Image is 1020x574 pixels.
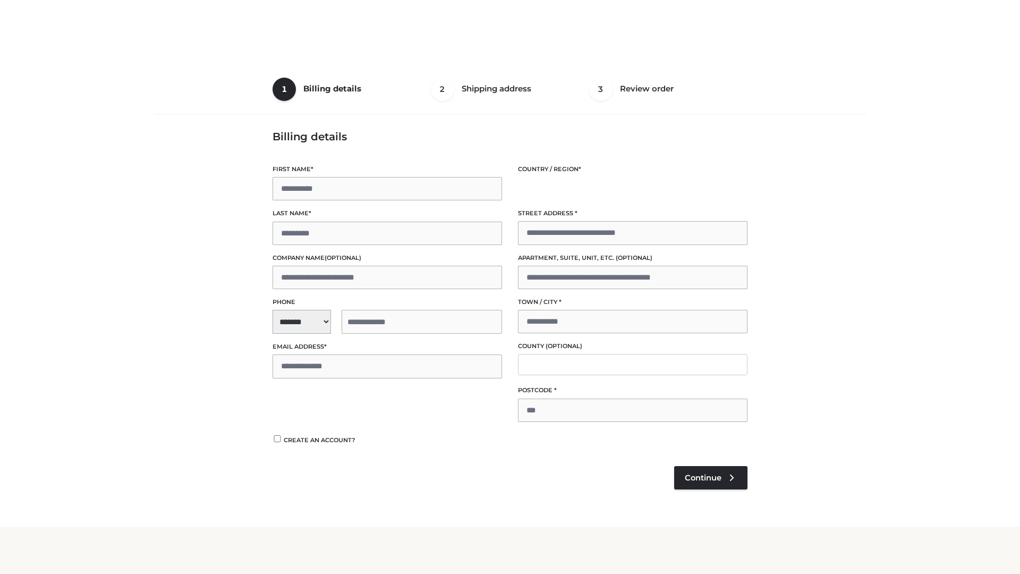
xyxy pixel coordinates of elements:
[685,473,721,483] span: Continue
[518,385,747,395] label: Postcode
[518,164,747,174] label: Country / Region
[273,164,502,174] label: First name
[518,208,747,218] label: Street address
[546,342,582,350] span: (optional)
[518,297,747,307] label: Town / City
[273,342,502,352] label: Email address
[325,254,361,261] span: (optional)
[518,253,747,263] label: Apartment, suite, unit, etc.
[273,253,502,263] label: Company name
[518,341,747,351] label: County
[273,130,747,143] h3: Billing details
[273,435,282,442] input: Create an account?
[273,208,502,218] label: Last name
[284,436,355,444] span: Create an account?
[674,466,747,489] a: Continue
[273,297,502,307] label: Phone
[616,254,652,261] span: (optional)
